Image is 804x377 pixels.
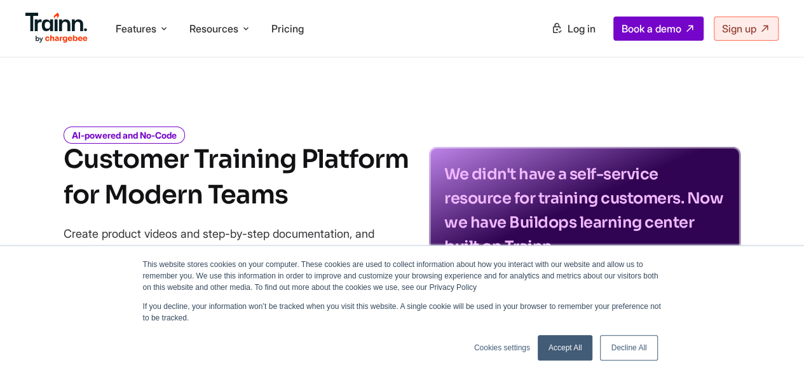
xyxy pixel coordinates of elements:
[271,22,304,35] a: Pricing
[600,335,657,360] a: Decline All
[444,162,725,259] p: We didn't have a self-service resource for training customers. Now we have Buildops learning cent...
[474,342,530,353] a: Cookies settings
[143,301,662,324] p: If you decline, your information won’t be tracked when you visit this website. A single cookie wi...
[64,142,409,213] h1: Customer Training Platform for Modern Teams
[64,127,185,144] i: AI-powered and No-Code
[538,335,593,360] a: Accept All
[64,224,400,280] p: Create product videos and step-by-step documentation, and launch your Knowledge Base or Academy —...
[189,22,238,36] span: Resources
[116,22,156,36] span: Features
[613,17,704,41] a: Book a demo
[143,259,662,293] p: This website stores cookies on your computer. These cookies are used to collect information about...
[714,17,779,41] a: Sign up
[622,22,681,35] span: Book a demo
[543,17,603,40] a: Log in
[25,13,88,43] img: Trainn Logo
[568,22,596,35] span: Log in
[722,22,756,35] span: Sign up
